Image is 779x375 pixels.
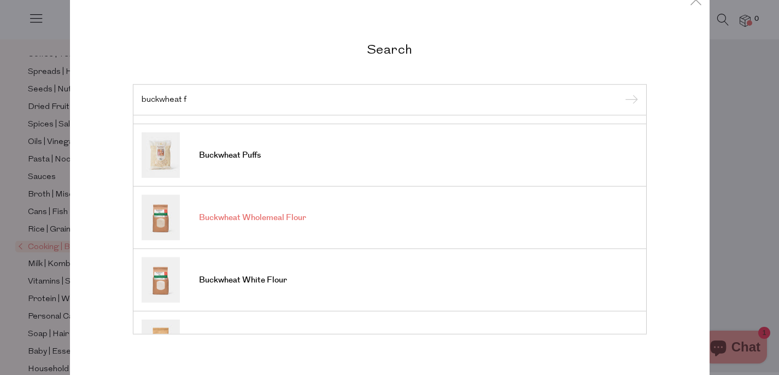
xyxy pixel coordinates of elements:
[142,320,180,365] img: Buckwheat Kernels
[142,195,638,240] a: Buckwheat Wholemeal Flour
[133,41,647,56] h2: Search
[199,275,287,286] span: Buckwheat White Flour
[199,150,261,161] span: Buckwheat Puffs
[142,257,638,303] a: Buckwheat White Flour
[199,212,306,223] span: Buckwheat Wholemeal Flour
[142,132,180,178] img: Buckwheat Puffs
[142,257,180,303] img: Buckwheat White Flour
[142,95,638,103] input: Search
[142,195,180,240] img: Buckwheat Wholemeal Flour
[142,132,638,178] a: Buckwheat Puffs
